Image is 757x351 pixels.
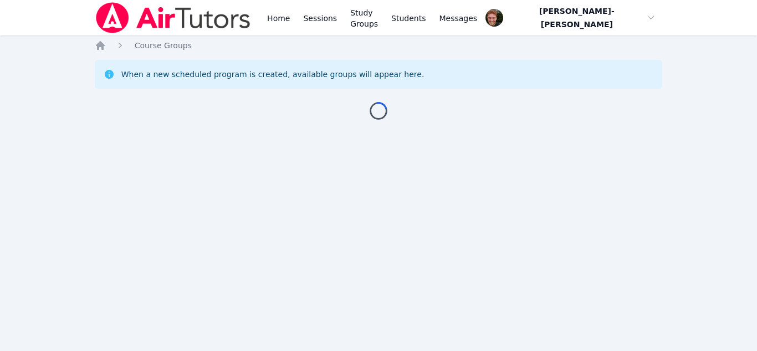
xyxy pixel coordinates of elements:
[135,40,192,51] a: Course Groups
[95,40,663,51] nav: Breadcrumb
[95,2,252,33] img: Air Tutors
[439,13,478,24] span: Messages
[121,69,424,80] div: When a new scheduled program is created, available groups will appear here.
[135,41,192,50] span: Course Groups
